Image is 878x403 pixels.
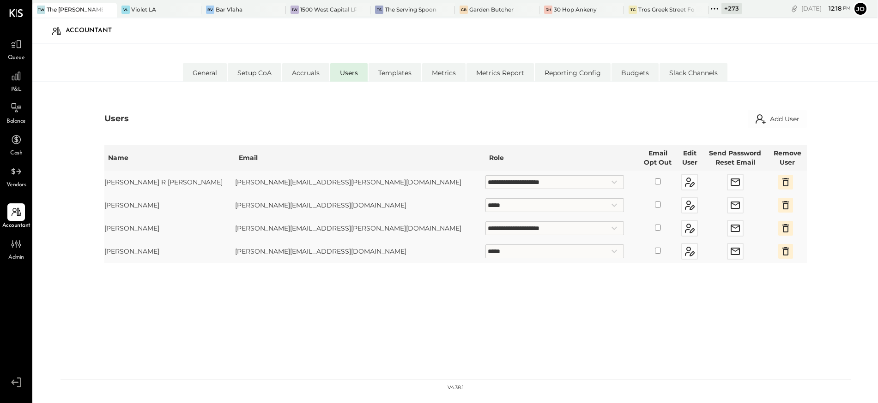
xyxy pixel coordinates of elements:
div: TW [37,6,45,14]
a: Admin [0,235,32,262]
div: TG [629,6,637,14]
th: Send Password Reset Email [702,145,768,171]
span: Accountant [2,222,30,230]
th: Role [485,145,639,171]
span: Admin [8,254,24,262]
a: Queue [0,36,32,62]
div: The [PERSON_NAME] [47,6,103,13]
li: Metrics [422,63,466,82]
span: P&L [11,86,22,94]
a: Cash [0,131,32,158]
td: [PERSON_NAME] [104,217,235,240]
th: Edit User [677,145,702,171]
li: General [183,63,227,82]
li: Budgets [612,63,659,82]
div: 30 Hop Ankeny [554,6,597,13]
a: Balance [0,99,32,126]
div: BV [206,6,214,14]
div: [DATE] [801,4,851,13]
td: [PERSON_NAME][EMAIL_ADDRESS][PERSON_NAME][DOMAIN_NAME] [235,217,485,240]
span: Queue [8,54,25,62]
div: v 4.38.1 [448,384,464,391]
li: Templates [369,63,421,82]
button: Add User [748,110,807,128]
div: copy link [790,4,799,13]
span: Vendors [6,181,26,190]
div: 1500 West Capital LP [300,6,357,13]
a: Vendors [0,163,32,190]
li: Users [330,63,368,82]
th: Name [104,145,235,171]
th: Email Opt Out [638,145,677,171]
li: Reporting Config [535,63,611,82]
td: [PERSON_NAME][EMAIL_ADDRESS][DOMAIN_NAME] [235,240,485,263]
td: [PERSON_NAME][EMAIL_ADDRESS][PERSON_NAME][DOMAIN_NAME] [235,171,485,194]
div: + 273 [721,3,742,14]
a: Accountant [0,203,32,230]
span: Cash [10,149,22,158]
div: Users [104,113,129,125]
td: [PERSON_NAME] [104,194,235,217]
div: GB [460,6,468,14]
div: Accountant [66,24,121,38]
th: Remove User [768,145,807,171]
div: 1W [291,6,299,14]
div: Garden Butcher [469,6,514,13]
div: Violet LA [131,6,156,13]
div: The Serving Spoon [385,6,436,13]
li: Metrics Report [466,63,534,82]
button: Jo [853,1,868,16]
span: Balance [6,118,26,126]
div: Bar Vlaha [216,6,242,13]
div: VL [121,6,130,14]
td: [PERSON_NAME][EMAIL_ADDRESS][DOMAIN_NAME] [235,194,485,217]
a: P&L [0,67,32,94]
li: Slack Channels [660,63,727,82]
li: Accruals [282,63,329,82]
th: Email [235,145,485,171]
div: 3H [544,6,552,14]
div: TS [375,6,383,14]
li: Setup CoA [228,63,281,82]
td: [PERSON_NAME] [104,240,235,263]
td: [PERSON_NAME] R [PERSON_NAME] [104,171,235,194]
div: Tros Greek Street Food - [GEOGRAPHIC_DATA] [638,6,695,13]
